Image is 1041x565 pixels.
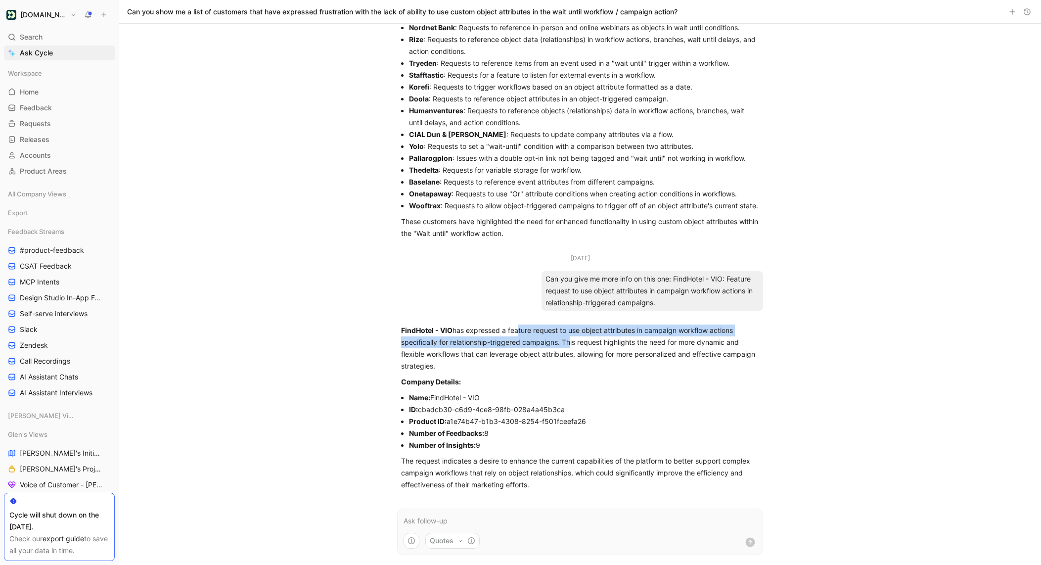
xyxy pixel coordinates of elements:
[4,385,115,400] a: AI Assistant Interviews
[20,119,51,129] span: Requests
[409,106,463,115] strong: Humanventures
[6,10,16,20] img: Customer.io
[4,187,115,201] div: All Company Views
[409,404,759,416] li: cbadcb30-c6d9-4ce8-98fb-028a4a45b3ca
[8,208,28,218] span: Export
[20,10,66,19] h1: [DOMAIN_NAME]
[4,427,115,556] div: Glen's Views[PERSON_NAME]'s Initiatives[PERSON_NAME]'s ProjectsVoice of Customer - [PERSON_NAME]F...
[20,372,78,382] span: AI Assistant Chats
[4,477,115,492] a: Voice of Customer - [PERSON_NAME]
[4,408,115,423] div: [PERSON_NAME] Views
[4,116,115,131] a: Requests
[20,103,52,113] span: Feedback
[409,57,759,69] li: : Requests to reference items from an event used in a "wait until" trigger within a workflow.
[20,31,43,43] span: Search
[43,534,84,543] a: export guide
[20,245,84,255] span: #product-feedback
[409,176,759,188] li: : Requests to reference event attributes from different campaigns.
[4,187,115,204] div: All Company Views
[4,259,115,274] a: CSAT Feedback
[4,462,115,476] a: [PERSON_NAME]'s Projects
[127,7,678,17] h1: Can you show me a list of customers that have expressed frustration with the lack of ability to u...
[4,205,115,223] div: Export
[20,464,102,474] span: [PERSON_NAME]'s Projects
[409,105,759,129] li: : Requests to reference objects (relationships) data in workflow actions, branches, wait until de...
[20,480,104,490] span: Voice of Customer - [PERSON_NAME]
[4,8,79,22] button: Customer.io[DOMAIN_NAME]
[409,22,759,34] li: : Requests to reference in-person and online webinars as objects in wait until conditions.
[409,427,759,439] li: 8
[4,408,115,426] div: [PERSON_NAME] Views
[20,277,59,287] span: MCP Intents
[425,533,480,549] button: Quotes
[20,135,49,144] span: Releases
[4,224,115,400] div: Feedback Streams#product-feedbackCSAT FeedbackMCP IntentsDesign Studio In-App FeedbackSelf-serve ...
[20,166,67,176] span: Product Areas
[4,338,115,353] a: Zendesk
[409,405,418,414] strong: ID:
[20,293,103,303] span: Design Studio In-App Feedback
[20,261,72,271] span: CSAT Feedback
[409,429,484,437] strong: Number of Feedbacks:
[4,275,115,289] a: MCP Intents
[409,439,759,451] li: 9
[409,393,430,402] strong: Name:
[409,416,759,427] li: a1e74b47-b1b3-4308-8254-f501fceefa26
[20,448,102,458] span: [PERSON_NAME]'s Initiatives
[9,509,109,533] div: Cycle will shut down on the [DATE].
[409,188,759,200] li: : Requests to use "Or" attribute conditions when creating action conditions in workflows.
[20,87,39,97] span: Home
[409,441,476,449] strong: Number of Insights:
[8,189,66,199] span: All Company Views
[409,189,452,198] strong: Onetapaway
[409,178,440,186] strong: Baselane
[409,200,759,212] li: : Requests to allow object-triggered campaigns to trigger off of an object attribute's current st...
[4,322,115,337] a: Slack
[4,224,115,239] div: Feedback Streams
[409,34,759,57] li: : Requests to reference object data (relationships) in workflow actions, branches, wait until del...
[4,100,115,115] a: Feedback
[409,59,437,67] strong: Tryeden
[4,306,115,321] a: Self-serve interviews
[401,216,759,239] p: These customers have highlighted the need for enhanced functionality in using custom object attri...
[409,152,759,164] li: : Issues with a double opt-in link not being tagged and "wait until" not working in workflow.
[4,85,115,99] a: Home
[409,71,444,79] strong: Stafftastic
[4,132,115,147] a: Releases
[20,325,38,334] span: Slack
[401,377,461,386] strong: Company Details:
[409,130,506,139] strong: CIAL Dun & [PERSON_NAME]
[20,309,88,319] span: Self-serve interviews
[409,164,759,176] li: : Requests for variable storage for workflow.
[20,356,70,366] span: Call Recordings
[4,148,115,163] a: Accounts
[20,340,48,350] span: Zendesk
[20,388,92,398] span: AI Assistant Interviews
[4,66,115,81] div: Workspace
[4,46,115,60] a: Ask Cycle
[409,69,759,81] li: : Requests for a feature to listen for external events in a workflow.
[409,392,759,404] li: FindHotel - VIO
[571,253,590,263] div: [DATE]
[409,141,759,152] li: : Requests to set a "wait-until" condition with a comparison between two attributes.
[409,94,429,103] strong: Doola
[409,154,453,162] strong: Pallarogplon
[4,290,115,305] a: Design Studio In-App Feedback
[4,205,115,220] div: Export
[409,142,424,150] strong: Yolo
[409,129,759,141] li: : Requests to update company attributes via a flow.
[4,30,115,45] div: Search
[8,411,75,421] span: [PERSON_NAME] Views
[401,455,759,491] p: The request indicates a desire to enhance the current capabilities of the platform to better supp...
[4,446,115,461] a: [PERSON_NAME]'s Initiatives
[409,201,441,210] strong: Wooftrax
[542,271,763,311] div: Can you give me more info on this one: FindHotel - VIO: Feature request to use object attributes ...
[401,325,759,372] p: has expressed a feature request to use object attributes in campaign workflow actions specificall...
[409,81,759,93] li: : Requests to trigger workflows based on an object attribute formatted as a date.
[409,83,429,91] strong: Korefi
[409,35,423,44] strong: Rize
[4,243,115,258] a: #product-feedback
[4,164,115,179] a: Product Areas
[9,533,109,557] div: Check our to save all your data in time.
[409,417,447,425] strong: Product ID:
